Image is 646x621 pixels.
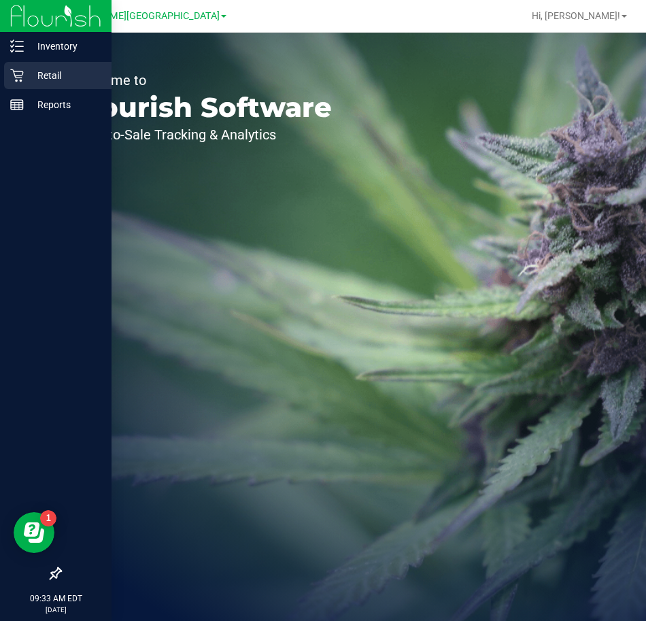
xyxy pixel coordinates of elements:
[10,69,24,82] inline-svg: Retail
[73,128,332,141] p: Seed-to-Sale Tracking & Analytics
[24,67,105,84] p: Retail
[6,592,105,605] p: 09:33 AM EDT
[73,94,332,121] p: Flourish Software
[52,10,220,22] span: [PERSON_NAME][GEOGRAPHIC_DATA]
[14,512,54,553] iframe: Resource center
[532,10,620,21] span: Hi, [PERSON_NAME]!
[24,38,105,54] p: Inventory
[24,97,105,113] p: Reports
[6,605,105,615] p: [DATE]
[40,510,56,526] iframe: Resource center unread badge
[10,39,24,53] inline-svg: Inventory
[10,98,24,112] inline-svg: Reports
[73,73,332,87] p: Welcome to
